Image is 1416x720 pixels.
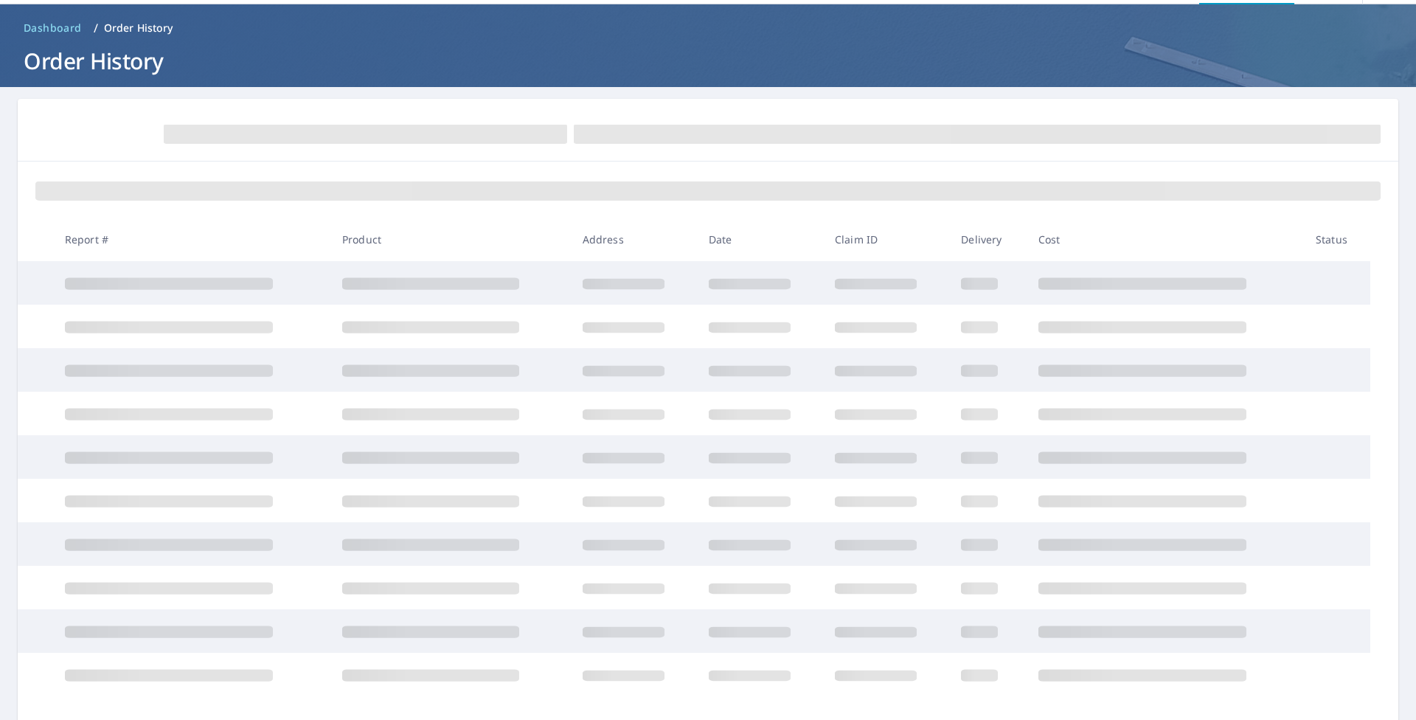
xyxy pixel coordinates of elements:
nav: breadcrumb [18,16,1398,40]
a: Dashboard [18,16,88,40]
th: Status [1304,218,1370,261]
li: / [94,19,98,37]
th: Cost [1027,218,1304,261]
th: Product [330,218,571,261]
th: Date [697,218,823,261]
th: Address [571,218,697,261]
span: Dashboard [24,21,82,35]
th: Claim ID [823,218,949,261]
p: Order History [104,21,173,35]
th: Report # [53,218,330,261]
th: Delivery [949,218,1026,261]
h1: Order History [18,46,1398,76]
